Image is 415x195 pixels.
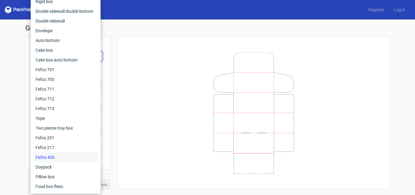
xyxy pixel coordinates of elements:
[33,55,98,65] div: Cake box auto bottom
[33,123,98,133] div: Two pieces tray box
[33,133,98,143] div: Fefco 201
[33,16,98,26] div: Double sidewall
[33,65,98,75] div: Fefco 701
[25,24,390,32] h1: Generate new dieline
[33,75,98,84] div: Fefco 703
[33,182,98,191] div: Food box flexo
[33,36,98,45] div: Auto bottom
[33,162,98,172] div: Doypack
[33,143,98,152] div: Fefco 217
[33,84,98,94] div: Fefco 711
[33,26,98,36] div: Envelope
[33,104,98,113] div: Fefco 713
[33,152,98,162] div: Fefco 426
[33,6,98,16] div: Double sidewall double bottom
[33,94,98,104] div: Fefco 712
[33,172,98,182] div: Pillow box
[33,113,98,123] div: Yope
[33,45,98,55] div: Cake box
[389,7,410,13] a: Log in
[364,7,389,13] a: Register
